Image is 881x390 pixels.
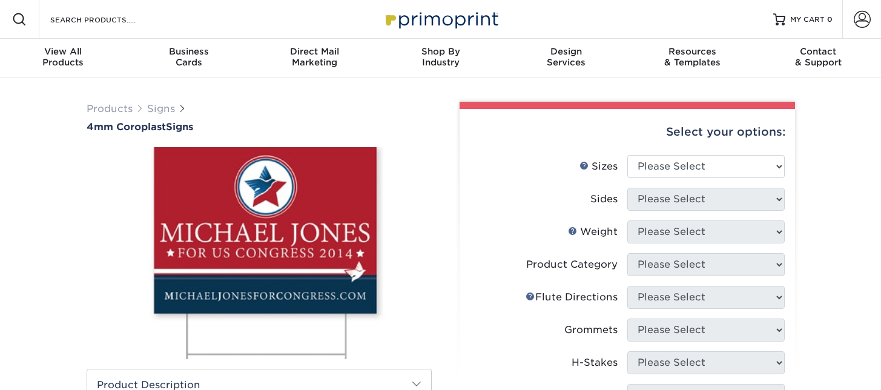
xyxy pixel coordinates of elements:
[755,46,881,68] div: & Support
[629,46,755,68] div: & Templates
[252,46,378,57] span: Direct Mail
[503,46,629,57] span: Design
[503,46,629,68] div: Services
[755,39,881,78] a: Contact& Support
[827,15,833,24] span: 0
[629,39,755,78] a: Resources& Templates
[126,46,252,57] span: Business
[790,15,825,25] span: MY CART
[755,46,881,57] span: Contact
[526,290,618,305] div: Flute Directions
[564,323,618,337] div: Grommets
[49,12,167,27] input: SEARCH PRODUCTS.....
[469,109,785,155] div: Select your options:
[568,225,618,239] div: Weight
[252,46,378,68] div: Marketing
[579,159,618,174] div: Sizes
[87,121,166,133] span: 4mm Coroplast
[126,39,252,78] a: BusinessCards
[526,257,618,272] div: Product Category
[87,134,432,372] img: 4mm Coroplast 01
[378,46,504,68] div: Industry
[378,39,504,78] a: Shop ByIndustry
[147,103,175,114] a: Signs
[590,192,618,207] div: Sides
[87,121,432,133] a: 4mm CoroplastSigns
[87,103,133,114] a: Products
[126,46,252,68] div: Cards
[252,39,378,78] a: Direct MailMarketing
[378,46,504,57] span: Shop By
[503,39,629,78] a: DesignServices
[380,6,501,32] img: Primoprint
[572,355,618,370] div: H-Stakes
[87,121,432,133] h1: Signs
[629,46,755,57] span: Resources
